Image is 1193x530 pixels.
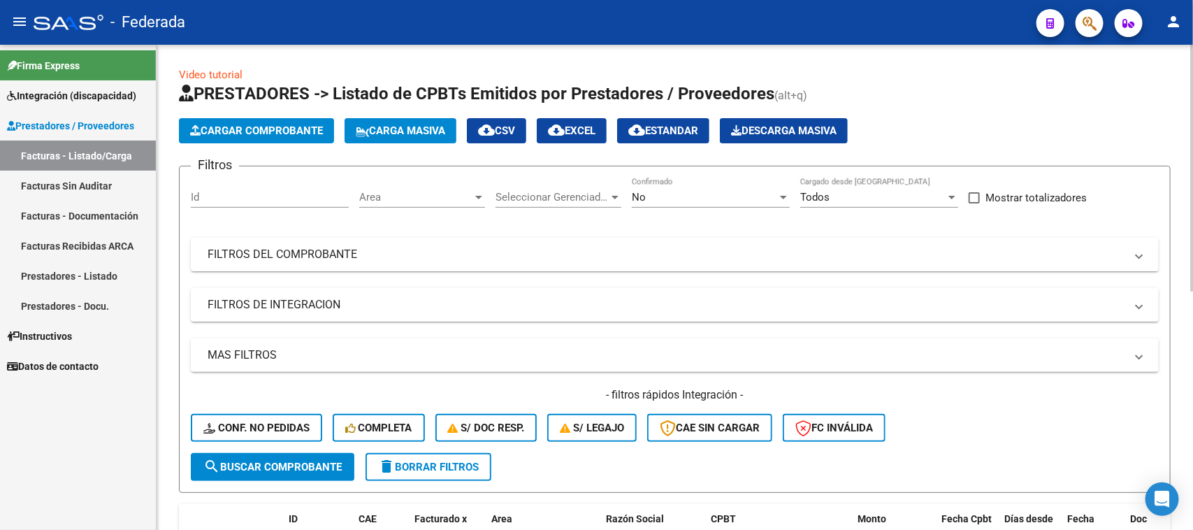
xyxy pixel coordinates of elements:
mat-icon: search [203,458,220,475]
span: Carga Masiva [356,124,445,137]
span: No [632,191,646,203]
button: Estandar [617,118,709,143]
mat-icon: cloud_download [548,122,565,138]
span: PRESTADORES -> Listado de CPBTs Emitidos por Prestadores / Proveedores [179,84,774,103]
mat-icon: cloud_download [478,122,495,138]
span: Cargar Comprobante [190,124,323,137]
span: Area [491,513,512,524]
span: Mostrar totalizadores [985,189,1087,206]
span: Conf. no pedidas [203,422,310,434]
span: Completa [345,422,412,434]
button: EXCEL [537,118,607,143]
mat-icon: delete [378,458,395,475]
button: Completa [333,414,425,442]
span: S/ legajo [560,422,624,434]
button: CSV [467,118,526,143]
span: EXCEL [548,124,595,137]
button: Cargar Comprobante [179,118,334,143]
span: Buscar Comprobante [203,461,342,473]
app-download-masive: Descarga masiva de comprobantes (adjuntos) [720,118,848,143]
span: Area [359,191,472,203]
span: Seleccionar Gerenciador [496,191,609,203]
mat-icon: cloud_download [628,122,645,138]
button: Descarga Masiva [720,118,848,143]
mat-expansion-panel-header: MAS FILTROS [191,338,1159,372]
button: S/ Doc Resp. [435,414,537,442]
mat-panel-title: FILTROS DE INTEGRACION [208,297,1125,313]
span: Borrar Filtros [378,461,479,473]
h3: Filtros [191,155,239,175]
span: Descarga Masiva [731,124,837,137]
mat-panel-title: MAS FILTROS [208,348,1125,363]
button: Borrar Filtros [366,453,491,481]
span: CAE [359,513,377,524]
button: CAE SIN CARGAR [647,414,772,442]
span: Prestadores / Proveedores [7,118,134,134]
mat-icon: menu [11,13,28,30]
mat-panel-title: FILTROS DEL COMPROBANTE [208,247,1125,262]
span: CSV [478,124,515,137]
mat-icon: person [1165,13,1182,30]
button: Buscar Comprobante [191,453,354,481]
span: Estandar [628,124,698,137]
span: Datos de contacto [7,359,99,374]
span: S/ Doc Resp. [448,422,525,434]
span: (alt+q) [774,89,807,102]
span: Todos [800,191,830,203]
span: FC Inválida [795,422,873,434]
button: S/ legajo [547,414,637,442]
mat-expansion-panel-header: FILTROS DEL COMPROBANTE [191,238,1159,271]
span: Firma Express [7,58,80,73]
h4: - filtros rápidos Integración - [191,387,1159,403]
div: Open Intercom Messenger [1145,482,1179,516]
span: CAE SIN CARGAR [660,422,760,434]
button: FC Inválida [783,414,885,442]
span: - Federada [110,7,185,38]
button: Carga Masiva [345,118,456,143]
a: Video tutorial [179,69,243,81]
span: Razón Social [606,513,664,524]
button: Conf. no pedidas [191,414,322,442]
span: Instructivos [7,329,72,344]
span: Monto [858,513,886,524]
mat-expansion-panel-header: FILTROS DE INTEGRACION [191,288,1159,322]
span: CPBT [711,513,736,524]
span: Fecha Cpbt [941,513,992,524]
span: ID [289,513,298,524]
span: Integración (discapacidad) [7,88,136,103]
